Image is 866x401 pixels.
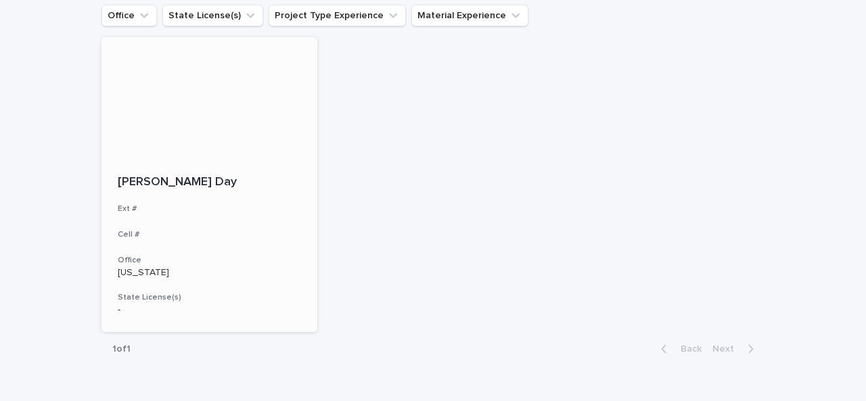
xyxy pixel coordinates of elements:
button: Office [101,5,157,26]
button: Back [650,343,707,355]
h3: Office [118,255,301,266]
p: [PERSON_NAME] Day [118,175,301,190]
p: [US_STATE] [118,267,301,279]
p: - [118,304,301,316]
h3: Cell # [118,229,301,240]
h3: State License(s) [118,292,301,303]
button: Project Type Experience [269,5,406,26]
h3: Ext # [118,204,301,214]
p: 1 of 1 [101,333,141,366]
span: Next [712,344,742,354]
button: Material Experience [411,5,528,26]
span: Back [673,344,702,354]
button: State License(s) [162,5,263,26]
button: Next [707,343,765,355]
a: [PERSON_NAME] DayExt #Cell #Office[US_STATE]State License(s)- [101,37,317,332]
